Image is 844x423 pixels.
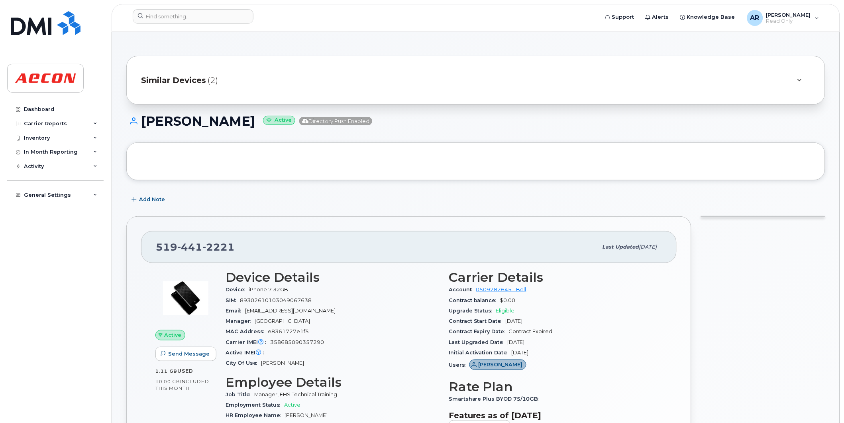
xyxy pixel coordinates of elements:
[603,244,639,250] span: Last updated
[177,368,193,374] span: used
[263,116,295,125] small: Active
[226,297,240,303] span: SIM
[449,318,506,324] span: Contract Start Date
[500,297,516,303] span: $0.00
[240,297,312,303] span: 89302610103049067638
[285,412,328,418] span: [PERSON_NAME]
[508,339,525,345] span: [DATE]
[226,318,255,324] span: Manager
[449,350,512,356] span: Initial Activation Date
[202,241,235,253] span: 2221
[449,362,469,368] span: Users
[226,412,285,418] span: HR Employee Name
[226,402,284,408] span: Employment Status
[506,318,523,324] span: [DATE]
[449,380,662,394] h3: Rate Plan
[226,391,254,397] span: Job Title
[226,328,268,334] span: MAC Address
[226,287,249,293] span: Device
[449,297,500,303] span: Contract balance
[270,339,324,345] span: 358685090357290
[496,308,515,314] span: Eligible
[155,368,177,374] span: 1.11 GB
[141,75,206,86] span: Similar Devices
[299,117,372,125] span: Directory Push Enabled
[155,378,209,391] span: included this month
[226,270,439,285] h3: Device Details
[177,241,202,253] span: 441
[469,362,526,368] a: [PERSON_NAME]
[479,361,523,368] span: [PERSON_NAME]
[226,360,261,366] span: City Of Use
[126,192,172,207] button: Add Note
[261,360,304,366] span: [PERSON_NAME]
[245,308,336,314] span: [EMAIL_ADDRESS][DOMAIN_NAME]
[449,308,496,314] span: Upgrade Status
[268,350,273,356] span: —
[268,328,309,334] span: e8361727e1f5
[156,241,235,253] span: 519
[639,244,657,250] span: [DATE]
[155,379,180,384] span: 10.00 GB
[226,375,439,389] h3: Employee Details
[226,308,245,314] span: Email
[512,350,529,356] span: [DATE]
[476,287,526,293] a: 0509282645 - Bell
[165,331,182,339] span: Active
[255,318,310,324] span: [GEOGRAPHIC_DATA]
[449,411,662,420] h3: Features as of [DATE]
[126,114,825,128] h1: [PERSON_NAME]
[208,75,218,86] span: (2)
[139,196,165,203] span: Add Note
[162,274,210,322] img: image20231002-3703462-p7zgru.jpeg
[249,287,288,293] span: iPhone 7 32GB
[509,328,553,334] span: Contract Expired
[449,396,543,402] span: Smartshare Plus BYOD 75/10GB
[254,391,337,397] span: Manager, EHS Technical Training
[155,347,216,361] button: Send Message
[449,328,509,334] span: Contract Expiry Date
[226,339,270,345] span: Carrier IMEI
[226,350,268,356] span: Active IMEI
[284,402,300,408] span: Active
[168,350,210,358] span: Send Message
[449,270,662,285] h3: Carrier Details
[449,287,476,293] span: Account
[449,339,508,345] span: Last Upgraded Date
